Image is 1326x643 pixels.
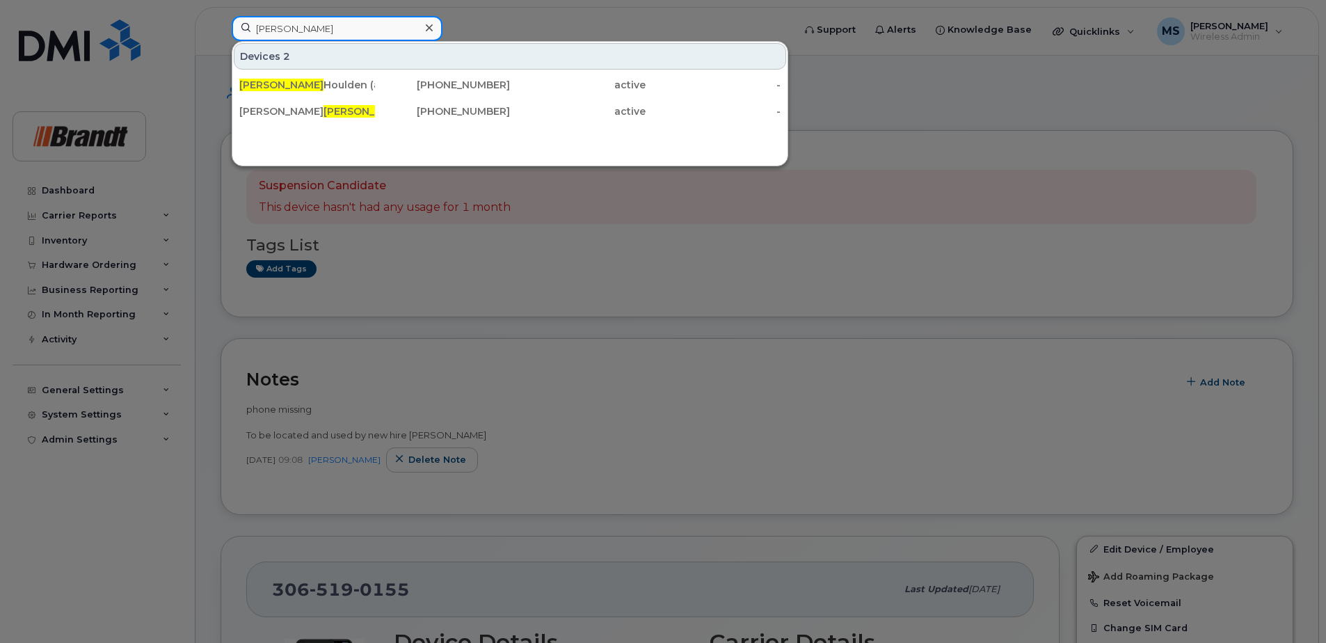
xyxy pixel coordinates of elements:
[375,78,511,92] div: [PHONE_NUMBER]
[283,49,290,63] span: 2
[510,104,646,118] div: active
[510,78,646,92] div: active
[646,78,781,92] div: -
[239,104,375,118] div: [PERSON_NAME]
[234,99,786,124] a: [PERSON_NAME][PERSON_NAME][PHONE_NUMBER]active-
[239,78,375,92] div: Houlden (at It)
[323,105,408,118] span: [PERSON_NAME]
[234,72,786,97] a: [PERSON_NAME]Houlden (at It)[PHONE_NUMBER]active-
[375,104,511,118] div: [PHONE_NUMBER]
[646,104,781,118] div: -
[239,79,323,91] span: [PERSON_NAME]
[234,43,786,70] div: Devices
